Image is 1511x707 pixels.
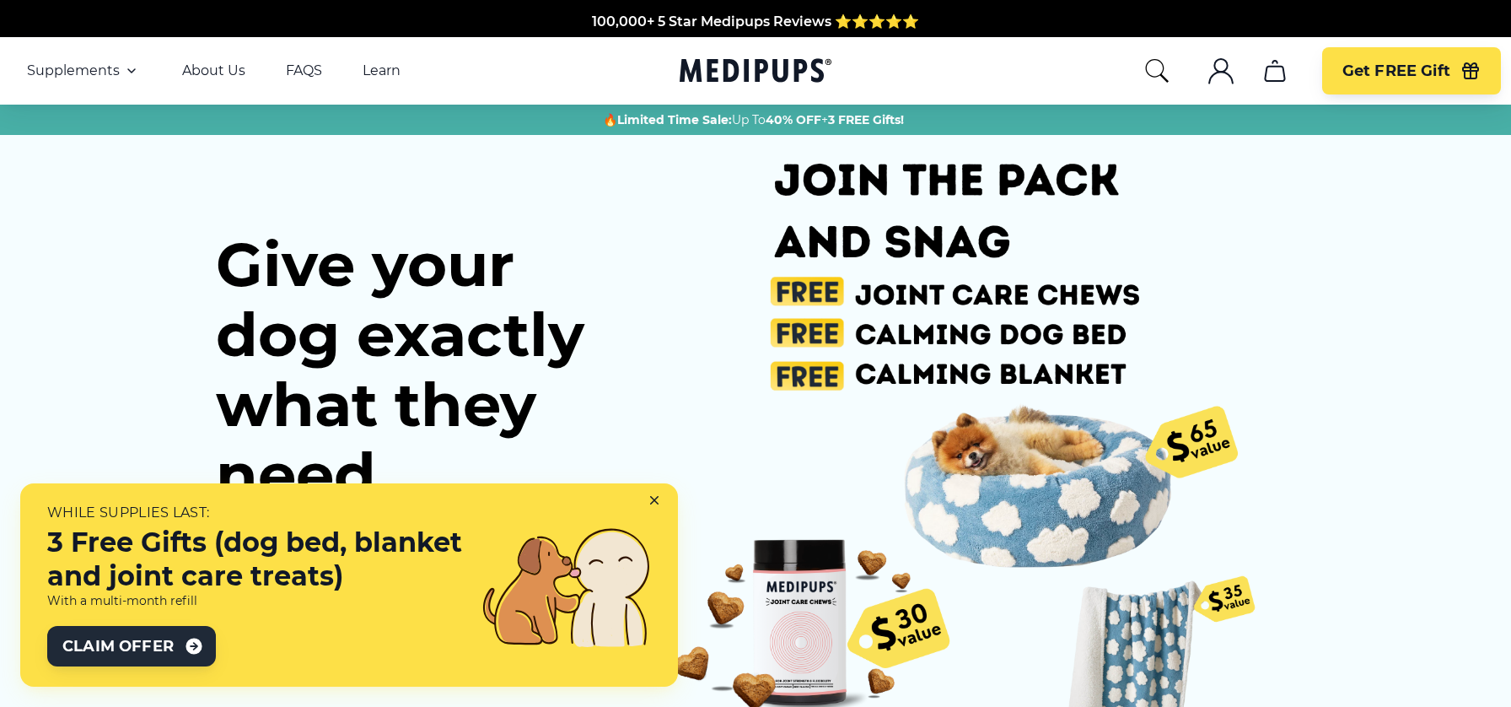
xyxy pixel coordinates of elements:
a: About Us [182,62,245,79]
button: search [1143,57,1170,84]
a: Medipups [680,55,831,89]
a: Learn [363,62,401,79]
h6: With a multi-month refill [47,593,462,609]
h1: Give your dog exactly what they need [216,229,648,510]
span: Supplements [27,62,120,79]
button: account [1201,51,1241,91]
button: Claim Offer [47,626,216,667]
h3: 3 Free Gifts (dog bed, blanket and joint care treats) [47,526,462,593]
span: Made In The [GEOGRAPHIC_DATA] from domestic & globally sourced ingredients [476,33,1036,49]
button: Get FREE Gift [1322,47,1501,94]
button: cart [1255,51,1295,91]
span: 100,000+ 5 Star Medipups Reviews ⭐️⭐️⭐️⭐️⭐️ [592,13,919,29]
button: Supplements [27,61,142,81]
span: Claim Offer [62,636,174,656]
h5: While supplies last: [47,504,462,522]
span: 🔥 Up To + [603,111,904,128]
a: FAQS [286,62,322,79]
span: Get FREE Gift [1342,62,1450,81]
